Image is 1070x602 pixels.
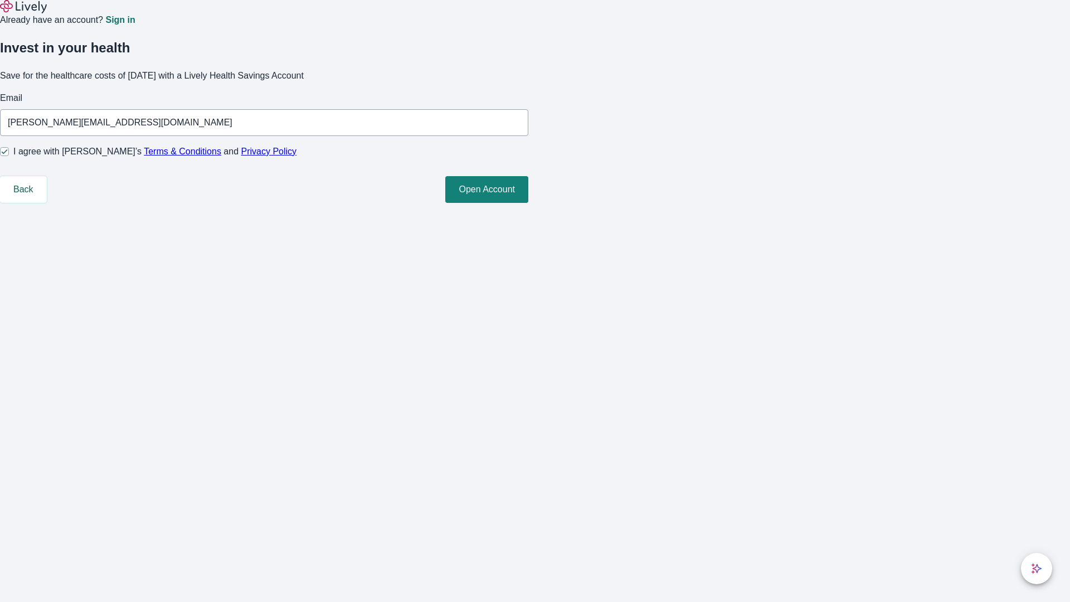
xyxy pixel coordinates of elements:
svg: Lively AI Assistant [1031,563,1042,574]
a: Terms & Conditions [144,147,221,156]
a: Privacy Policy [241,147,297,156]
button: Open Account [445,176,528,203]
button: chat [1021,553,1052,584]
a: Sign in [105,16,135,25]
span: I agree with [PERSON_NAME]’s and [13,145,296,158]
